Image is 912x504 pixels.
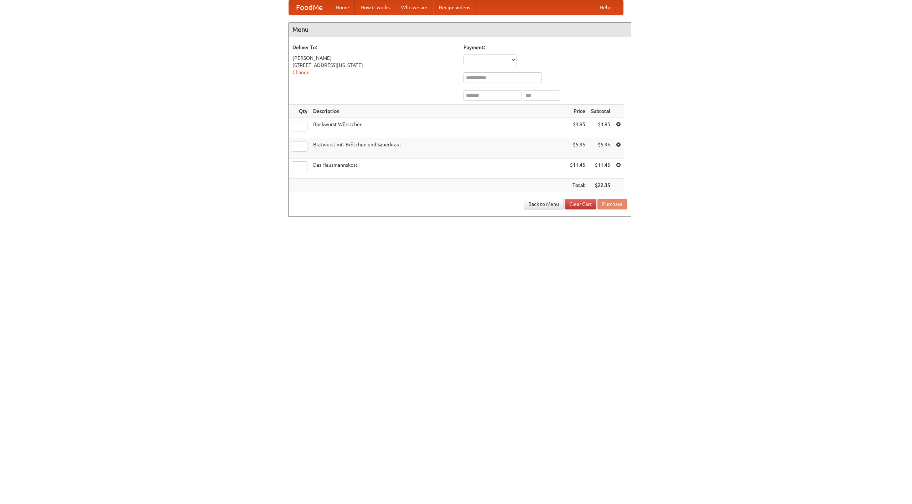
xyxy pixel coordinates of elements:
[289,22,631,37] h4: Menu
[597,199,627,209] button: Purchase
[292,54,456,62] div: [PERSON_NAME]
[567,105,588,118] th: Price
[289,105,310,118] th: Qty
[433,0,476,15] a: Recipe videos
[355,0,395,15] a: How it works
[567,179,588,192] th: Total:
[565,199,596,209] a: Clear Cart
[588,105,613,118] th: Subtotal
[588,179,613,192] th: $22.35
[567,118,588,138] td: $4.95
[463,44,627,51] h5: Payment:
[395,0,433,15] a: Who we are
[588,159,613,179] td: $11.45
[310,159,567,179] td: Das Hausmannskost
[310,118,567,138] td: Bockwurst Würstchen
[292,44,456,51] h5: Deliver To:
[567,138,588,159] td: $5.95
[292,62,456,69] div: [STREET_ADDRESS][US_STATE]
[310,138,567,159] td: Bratwurst mit Brötchen und Sauerkraut
[594,0,616,15] a: Help
[289,0,330,15] a: FoodMe
[588,138,613,159] td: $5.95
[330,0,355,15] a: Home
[524,199,564,209] a: Back to Menu
[310,105,567,118] th: Description
[567,159,588,179] td: $11.45
[588,118,613,138] td: $4.95
[292,69,310,75] a: Change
